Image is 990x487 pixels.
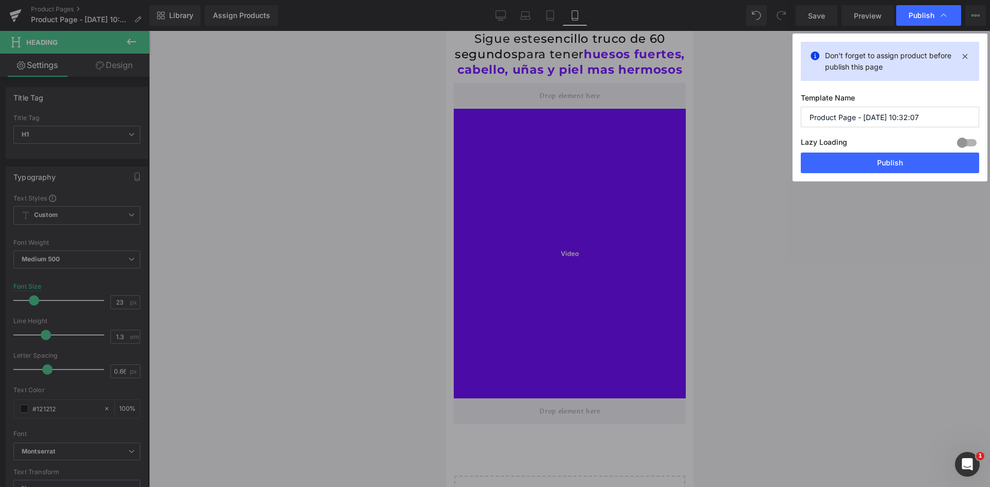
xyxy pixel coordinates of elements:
span: Publish [909,11,934,20]
span: 1 [976,452,984,460]
h1: Sigue este para tener [8,1,240,47]
p: Don't forget to assign product before publish this page [825,50,955,73]
label: Lazy Loading [801,136,847,153]
span: sencillo truco de 60 segundos [9,1,219,30]
label: Template Name [801,93,979,107]
span: huesos fuertes, cabello, uñas y piel mas hermosos [11,16,239,46]
button: Publish [801,153,979,173]
iframe: Intercom live chat [955,452,980,477]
